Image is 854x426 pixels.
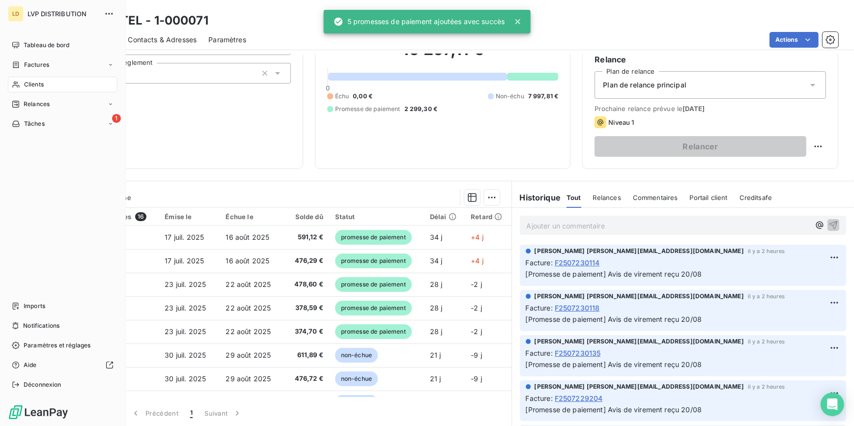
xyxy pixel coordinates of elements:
[526,270,702,278] span: [Promesse de paiement] Avis de virement reçu 20/08
[430,304,443,312] span: 28 j
[335,301,412,315] span: promesse de paiement
[595,105,826,113] span: Prochaine relance prévue le
[526,315,702,323] span: [Promesse de paiement] Avis de virement reçu 20/08
[184,403,199,424] button: 1
[165,374,206,383] span: 30 juil. 2025
[334,13,505,30] div: 5 promesses de paiement ajoutées avec succès
[471,280,482,288] span: -2 j
[555,393,603,403] span: F2507229204
[112,114,121,123] span: 1
[430,351,441,359] span: 21 j
[24,380,61,389] span: Déconnexion
[287,213,323,221] div: Solde dû
[633,194,678,201] span: Commentaires
[595,136,806,157] button: Relancer
[287,374,323,384] span: 476,72 €
[526,393,553,403] span: Facture :
[335,348,378,363] span: non-échue
[471,304,482,312] span: -2 j
[287,303,323,313] span: 378,59 €
[535,292,744,301] span: [PERSON_NAME] [PERSON_NAME][EMAIL_ADDRESS][DOMAIN_NAME]
[430,280,443,288] span: 28 j
[595,54,826,65] h6: Relance
[24,100,50,109] span: Relances
[748,384,785,390] span: il y a 2 heures
[748,339,785,344] span: il y a 2 heures
[8,116,117,132] a: 1Tâches
[165,351,206,359] span: 30 juil. 2025
[471,233,484,241] span: +4 j
[471,213,505,221] div: Retard
[535,337,744,346] span: [PERSON_NAME] [PERSON_NAME][EMAIL_ADDRESS][DOMAIN_NAME]
[535,382,744,391] span: [PERSON_NAME] [PERSON_NAME][EMAIL_ADDRESS][DOMAIN_NAME]
[528,92,559,101] span: 7 997,81 €
[353,92,372,101] span: 0,00 €
[8,298,117,314] a: Imports
[287,350,323,360] span: 611,89 €
[567,194,581,201] span: Tout
[335,105,400,114] span: Promesse de paiement
[555,257,600,268] span: F2507230114
[335,371,378,386] span: non-échue
[24,119,45,128] span: Tâches
[690,194,728,201] span: Portail client
[593,194,621,201] span: Relances
[8,96,117,112] a: Relances
[24,60,49,69] span: Factures
[430,374,441,383] span: 21 j
[740,194,772,201] span: Creditsafe
[165,304,206,312] span: 23 juil. 2025
[471,256,484,265] span: +4 j
[335,324,412,339] span: promesse de paiement
[335,230,412,245] span: promesse de paiement
[8,37,117,53] a: Tableau de bord
[165,256,204,265] span: 17 juil. 2025
[526,303,553,313] span: Facture :
[535,247,744,256] span: [PERSON_NAME] [PERSON_NAME][EMAIL_ADDRESS][DOMAIN_NAME]
[226,374,271,383] span: 29 août 2025
[165,327,206,336] span: 23 juil. 2025
[135,212,146,221] span: 16
[190,408,193,418] span: 1
[226,327,271,336] span: 22 août 2025
[526,348,553,358] span: Facture :
[335,92,349,101] span: Échu
[226,280,271,288] span: 22 août 2025
[430,256,443,265] span: 34 j
[8,6,24,22] div: LD
[24,341,90,350] span: Paramètres et réglages
[165,280,206,288] span: 23 juil. 2025
[8,57,117,73] a: Factures
[748,293,785,299] span: il y a 2 heures
[208,35,246,45] span: Paramètres
[335,254,412,268] span: promesse de paiement
[28,10,98,18] span: LVP DISTRIBUTION
[24,361,37,369] span: Aide
[287,280,323,289] span: 478,60 €
[471,327,482,336] span: -2 j
[128,35,197,45] span: Contacts & Adresses
[24,41,69,50] span: Tableau de bord
[125,69,133,78] input: Ajouter une valeur
[226,213,275,221] div: Échue le
[23,321,59,330] span: Notifications
[471,351,482,359] span: -9 j
[430,327,443,336] span: 28 j
[8,404,69,420] img: Logo LeanPay
[226,256,270,265] span: 16 août 2025
[430,213,459,221] div: Délai
[8,338,117,353] a: Paramètres et réglages
[24,80,44,89] span: Clients
[8,77,117,92] a: Clients
[608,118,634,126] span: Niveau 1
[125,403,184,424] button: Précédent
[555,348,601,358] span: F2507230135
[430,233,443,241] span: 34 j
[326,84,330,92] span: 0
[287,232,323,242] span: 591,12 €
[287,327,323,337] span: 374,70 €
[199,403,248,424] button: Suivant
[226,351,271,359] span: 29 août 2025
[471,374,482,383] span: -9 j
[226,304,271,312] span: 22 août 2025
